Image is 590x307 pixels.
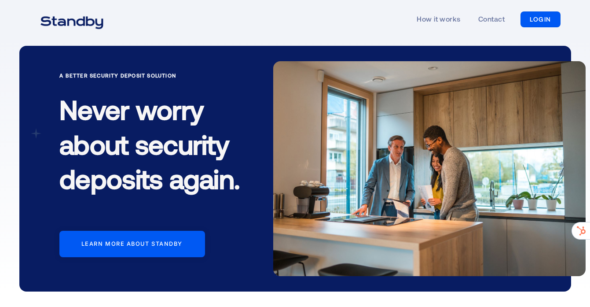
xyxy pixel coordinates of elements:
[29,11,114,28] a: home
[59,71,259,80] div: A Better Security Deposit Solution
[81,240,183,248] div: Learn more about standby
[59,85,259,210] h1: Never worry about security deposits again.
[520,11,561,27] a: LOGIN
[59,231,205,257] a: Learn more about standby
